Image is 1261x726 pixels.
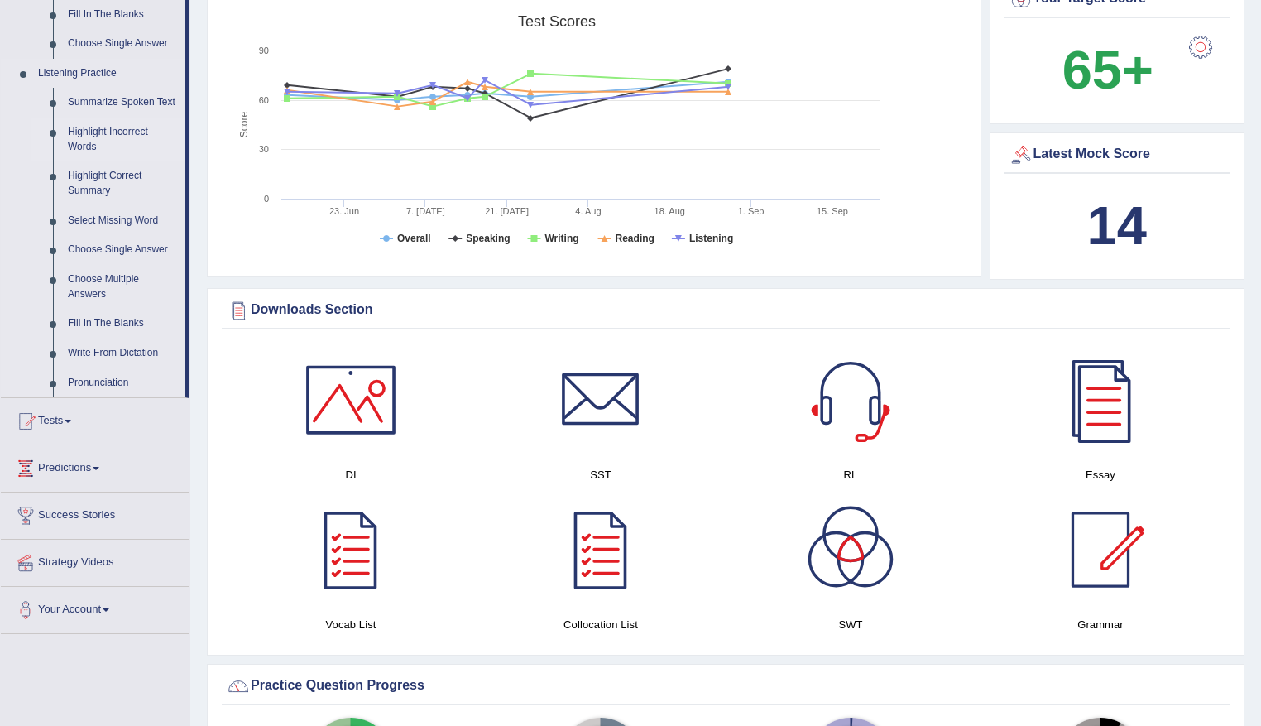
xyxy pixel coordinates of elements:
h4: RL [734,466,967,483]
tspan: Listening [689,233,733,244]
text: 0 [264,194,269,204]
div: Practice Question Progress [226,674,1225,699]
tspan: 15. Sep [817,206,848,216]
tspan: Score [238,112,250,138]
text: 30 [259,144,269,154]
b: 14 [1087,195,1147,256]
text: 90 [259,46,269,55]
h4: Collocation List [484,616,717,633]
tspan: 21. [DATE] [485,206,529,216]
tspan: 18. Aug [654,206,685,216]
a: Write From Dictation [60,339,185,368]
h4: Grammar [984,616,1217,633]
a: Strategy Videos [1,540,189,581]
h4: DI [234,466,467,483]
tspan: 23. Jun [329,206,359,216]
a: Select Missing Word [60,206,185,236]
a: Pronunciation [60,368,185,398]
text: 60 [259,95,269,105]
a: Choose Single Answer [60,29,185,59]
div: Latest Mock Score [1009,142,1226,167]
a: Predictions [1,445,189,487]
tspan: Writing [544,233,578,244]
div: Downloads Section [226,298,1225,323]
tspan: Reading [616,233,654,244]
h4: SWT [734,616,967,633]
h4: SST [484,466,717,483]
tspan: Test scores [518,13,596,30]
a: Summarize Spoken Text [60,88,185,118]
a: Fill In The Blanks [60,309,185,339]
tspan: Speaking [466,233,510,244]
tspan: 7. [DATE] [406,206,445,216]
tspan: 4. Aug [575,206,601,216]
a: Tests [1,398,189,440]
tspan: 1. Sep [738,206,765,216]
a: Highlight Incorrect Words [60,118,185,161]
a: Choose Multiple Answers [60,265,185,309]
h4: Vocab List [234,616,467,633]
tspan: Overall [397,233,431,244]
a: Choose Single Answer [60,235,185,265]
a: Your Account [1,587,189,628]
a: Success Stories [1,493,189,534]
h4: Essay [984,466,1217,483]
a: Highlight Correct Summary [60,161,185,205]
a: Listening Practice [31,59,185,89]
b: 65+ [1062,40,1153,100]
